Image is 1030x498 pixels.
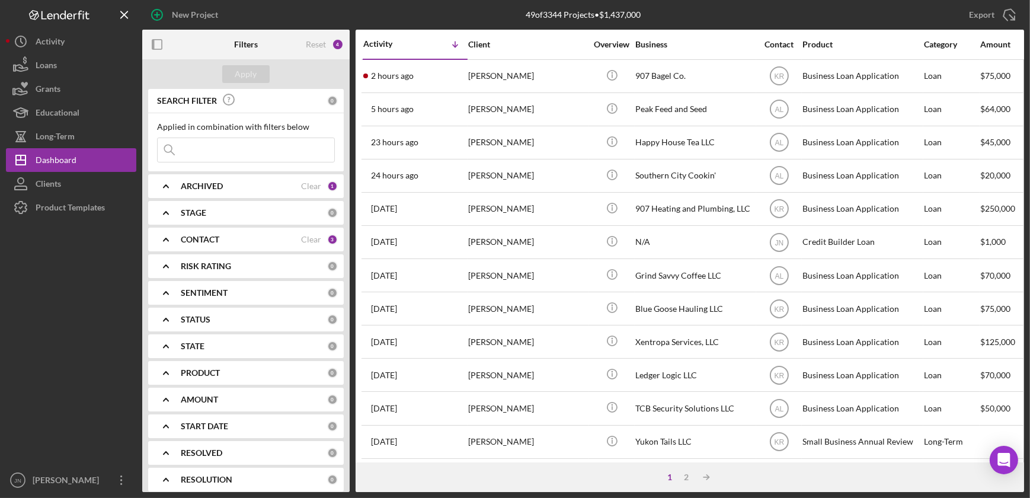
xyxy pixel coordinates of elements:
[980,94,1025,125] div: $64,000
[301,235,321,244] div: Clear
[635,426,754,458] div: Yukon Tails LLC
[181,288,228,298] b: SENTIMENT
[957,3,1024,27] button: Export
[327,261,338,272] div: 0
[6,124,136,148] button: Long-Term
[371,171,418,180] time: 2025-08-11 22:49
[371,404,397,413] time: 2025-08-03 20:24
[635,459,754,491] div: WAWNexpress East, LLC
[468,293,587,324] div: [PERSON_NAME]
[6,148,136,172] button: Dashboard
[468,127,587,158] div: [PERSON_NAME]
[980,260,1025,291] div: $70,000
[635,260,754,291] div: Grind Savvy Coffee LLC
[36,77,60,104] div: Grants
[6,101,136,124] button: Educational
[6,53,136,77] button: Loans
[371,337,397,347] time: 2025-08-07 23:21
[802,193,921,225] div: Business Loan Application
[980,359,1025,391] div: $70,000
[30,468,107,495] div: [PERSON_NAME]
[181,315,210,324] b: STATUS
[924,193,979,225] div: Loan
[468,226,587,258] div: [PERSON_NAME]
[802,326,921,357] div: Business Loan Application
[774,305,784,313] text: KR
[181,422,228,431] b: START DATE
[924,60,979,92] div: Loan
[661,473,678,482] div: 1
[371,371,397,380] time: 2025-08-04 22:17
[371,71,414,81] time: 2025-08-12 20:13
[635,326,754,357] div: Xentropa Services, LLC
[181,395,218,404] b: AMOUNT
[526,10,641,20] div: 49 of 3344 Projects • $1,437,000
[327,341,338,352] div: 0
[924,359,979,391] div: Loan
[775,238,783,247] text: JN
[635,293,754,324] div: Blue Goose Hauling LLC
[980,392,1025,424] div: $50,000
[327,181,338,191] div: 1
[980,40,1025,49] div: Amount
[924,459,979,491] div: Long-Term
[757,40,801,49] div: Contact
[980,127,1025,158] div: $45,000
[802,426,921,458] div: Small Business Annual Review
[181,235,219,244] b: CONTACT
[775,172,783,180] text: AL
[468,94,587,125] div: [PERSON_NAME]
[301,181,321,191] div: Clear
[635,60,754,92] div: 907 Bagel Co.
[371,204,397,213] time: 2025-08-11 21:49
[635,193,754,225] div: 907 Heating and Plumbing, LLC
[14,477,21,484] text: JN
[980,226,1025,258] div: $1,000
[802,226,921,258] div: Credit Builder Loan
[774,438,784,446] text: KR
[371,138,418,147] time: 2025-08-12 00:08
[924,127,979,158] div: Loan
[181,261,231,271] b: RISK RATING
[327,474,338,485] div: 0
[775,106,783,114] text: AL
[6,196,136,219] button: Product Templates
[980,193,1025,225] div: $250,000
[468,60,587,92] div: [PERSON_NAME]
[36,30,65,56] div: Activity
[234,40,258,49] b: Filters
[371,104,414,114] time: 2025-08-12 17:56
[371,271,397,280] time: 2025-08-11 18:55
[6,30,136,53] button: Activity
[327,234,338,245] div: 3
[327,95,338,106] div: 0
[924,293,979,324] div: Loan
[142,3,230,27] button: New Project
[6,172,136,196] a: Clients
[635,226,754,258] div: N/A
[802,160,921,191] div: Business Loan Application
[924,260,979,291] div: Loan
[980,293,1025,324] div: $75,000
[371,304,397,314] time: 2025-08-07 23:43
[6,468,136,492] button: JN[PERSON_NAME]
[802,359,921,391] div: Business Loan Application
[157,122,335,132] div: Applied in combination with filters below
[775,405,783,413] text: AL
[980,326,1025,357] div: $125,000
[6,77,136,101] a: Grants
[235,65,257,83] div: Apply
[468,459,587,491] div: [PERSON_NAME]
[969,3,994,27] div: Export
[924,40,979,49] div: Category
[222,65,270,83] button: Apply
[371,437,397,446] time: 2025-08-01 17:26
[468,326,587,357] div: [PERSON_NAME]
[802,293,921,324] div: Business Loan Application
[590,40,634,49] div: Overview
[678,473,695,482] div: 2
